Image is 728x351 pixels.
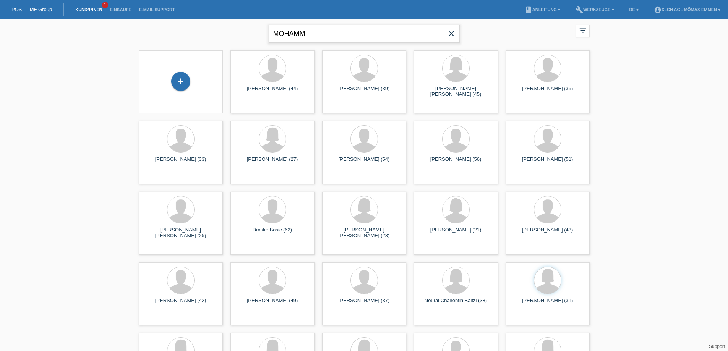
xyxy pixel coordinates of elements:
[572,7,618,12] a: buildWerkzeuge ▾
[328,156,400,168] div: [PERSON_NAME] (54)
[512,156,584,168] div: [PERSON_NAME] (51)
[106,7,135,12] a: Einkäufe
[102,2,108,8] span: 1
[145,298,217,310] div: [PERSON_NAME] (42)
[420,156,492,168] div: [PERSON_NAME] (56)
[328,298,400,310] div: [PERSON_NAME] (37)
[709,344,725,349] a: Support
[576,6,583,14] i: build
[650,7,724,12] a: account_circleXLCH AG - Mömax Emmen ▾
[328,86,400,98] div: [PERSON_NAME] (39)
[512,298,584,310] div: [PERSON_NAME] (31)
[447,29,456,38] i: close
[420,298,492,310] div: Nourai Chairentin Baltzi (38)
[237,298,308,310] div: [PERSON_NAME] (49)
[626,7,642,12] a: DE ▾
[145,156,217,168] div: [PERSON_NAME] (33)
[269,25,460,43] input: Suche...
[420,86,492,98] div: [PERSON_NAME] [PERSON_NAME] (45)
[512,227,584,239] div: [PERSON_NAME] (43)
[172,75,190,88] div: Kund*in hinzufügen
[328,227,400,239] div: [PERSON_NAME] [PERSON_NAME] (28)
[525,6,532,14] i: book
[521,7,564,12] a: bookAnleitung ▾
[11,6,52,12] a: POS — MF Group
[145,227,217,239] div: [PERSON_NAME] [PERSON_NAME] (25)
[71,7,106,12] a: Kund*innen
[579,26,587,35] i: filter_list
[420,227,492,239] div: [PERSON_NAME] (21)
[654,6,662,14] i: account_circle
[135,7,179,12] a: E-Mail Support
[237,86,308,98] div: [PERSON_NAME] (44)
[237,227,308,239] div: Drasko Basic (62)
[512,86,584,98] div: [PERSON_NAME] (35)
[237,156,308,168] div: [PERSON_NAME] (27)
